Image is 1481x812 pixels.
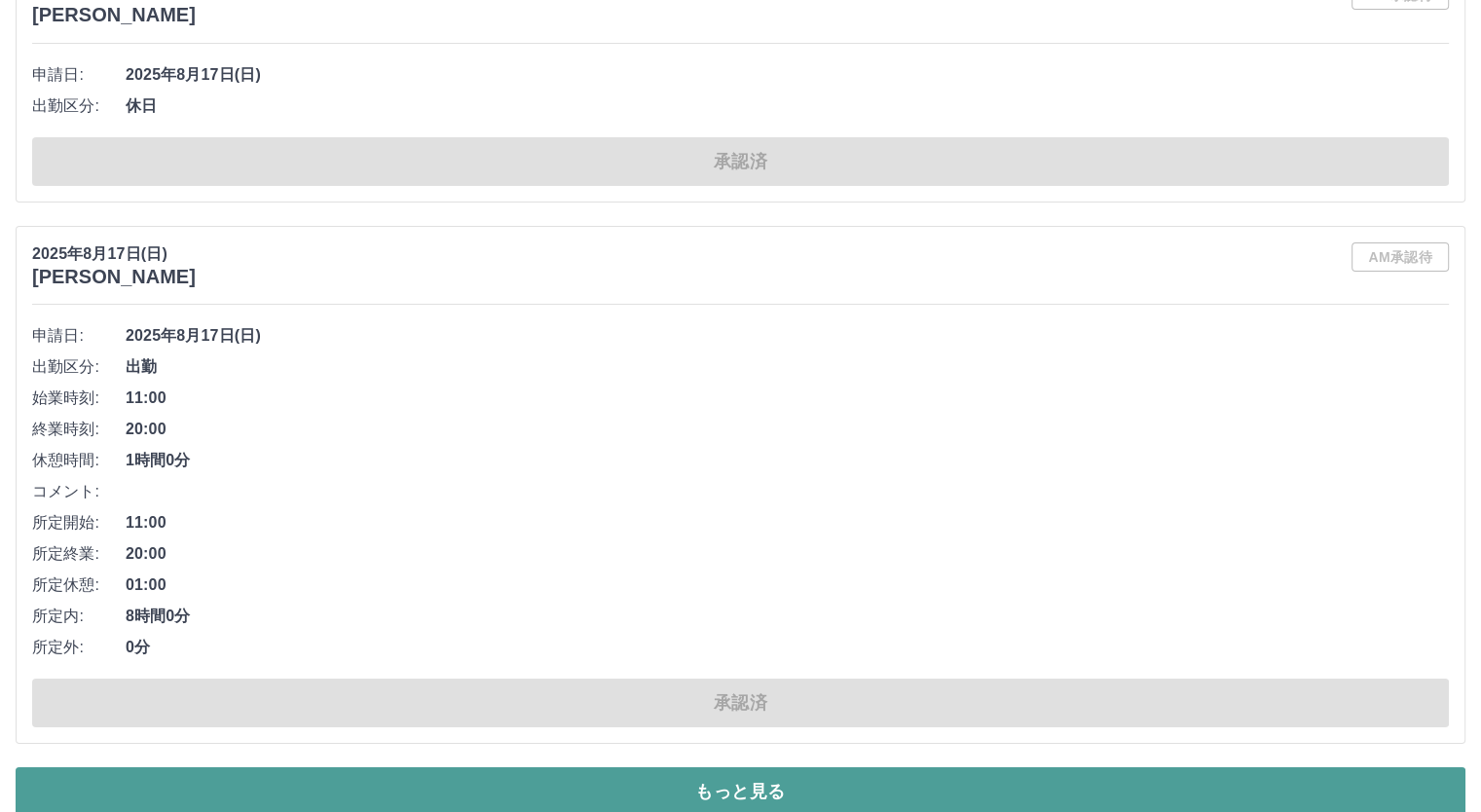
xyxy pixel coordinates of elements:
[32,324,126,348] span: 申請日:
[32,636,126,659] span: 所定外:
[126,94,1449,118] span: 休日
[126,324,1449,348] span: 2025年8月17日(日)
[126,449,1449,472] span: 1時間0分
[126,573,1449,597] span: 01:00
[32,573,126,597] span: 所定休憩:
[32,449,126,472] span: 休憩時間:
[32,63,126,87] span: 申請日:
[126,605,1449,628] span: 8時間0分
[126,418,1449,441] span: 20:00
[126,355,1449,379] span: 出勤
[32,94,126,118] span: 出勤区分:
[126,387,1449,410] span: 11:00
[32,511,126,535] span: 所定開始:
[32,242,196,266] p: 2025年8月17日(日)
[126,542,1449,566] span: 20:00
[32,355,126,379] span: 出勤区分:
[126,636,1449,659] span: 0分
[32,480,126,503] span: コメント:
[126,511,1449,535] span: 11:00
[126,63,1449,87] span: 2025年8月17日(日)
[32,4,196,26] h3: [PERSON_NAME]
[32,266,196,288] h3: [PERSON_NAME]
[32,542,126,566] span: 所定終業:
[32,387,126,410] span: 始業時刻:
[32,605,126,628] span: 所定内:
[32,418,126,441] span: 終業時刻:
